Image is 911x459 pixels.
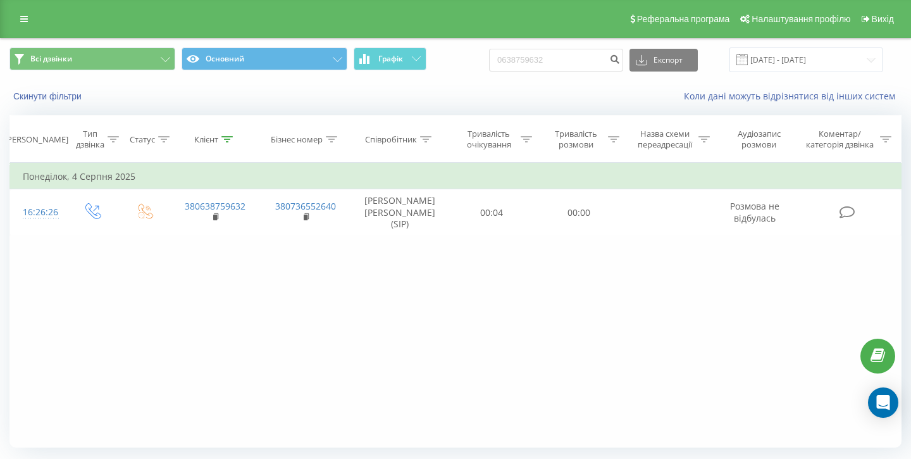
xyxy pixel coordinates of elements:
[271,134,323,145] div: Бізнес номер
[130,134,155,145] div: Статус
[489,49,623,72] input: Пошук за номером
[629,49,698,72] button: Експорт
[76,129,104,150] div: Тип дзвінка
[275,200,336,212] a: 380736552640
[365,134,417,145] div: Співробітник
[30,54,72,64] span: Всі дзвінки
[9,47,175,70] button: Всі дзвінки
[378,54,403,63] span: Графік
[354,47,426,70] button: Графік
[351,189,449,236] td: [PERSON_NAME] [PERSON_NAME] (SIP)
[4,134,68,145] div: [PERSON_NAME]
[868,387,898,418] div: Open Intercom Messenger
[535,189,623,236] td: 00:00
[547,129,605,150] div: Тривалість розмови
[23,200,53,225] div: 16:26:26
[803,129,877,150] div: Коментар/категорія дзвінка
[684,90,902,102] a: Коли дані можуть відрізнятися вiд інших систем
[460,129,518,150] div: Тривалість очікування
[194,134,218,145] div: Клієнт
[182,47,347,70] button: Основний
[634,129,695,150] div: Назва схеми переадресації
[449,189,536,236] td: 00:04
[730,200,779,223] span: Розмова не відбулась
[10,164,902,189] td: Понеділок, 4 Серпня 2025
[185,200,245,212] a: 380638759632
[724,129,793,150] div: Аудіозапис розмови
[752,14,850,24] span: Налаштування профілю
[872,14,894,24] span: Вихід
[9,91,88,102] button: Скинути фільтри
[637,14,730,24] span: Реферальна програма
